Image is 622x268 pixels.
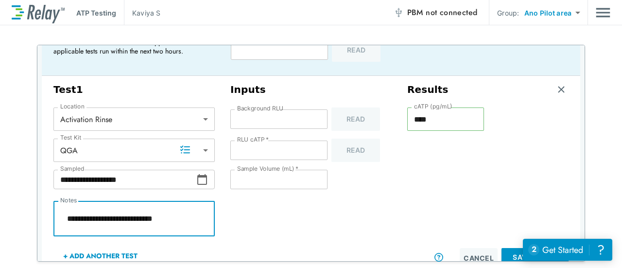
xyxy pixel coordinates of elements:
label: cATP (pg/mL) [414,103,452,110]
button: + Add Another Test [53,244,147,268]
label: Sample Volume (mL) [237,165,298,172]
button: Main menu [596,3,610,22]
p: Kaviya S [132,8,160,18]
h3: Test 1 [53,84,215,96]
label: RLU cATP [237,136,269,143]
span: not connected [426,7,477,18]
img: Remove [556,85,566,94]
h3: Results [407,84,449,96]
label: Notes [60,197,77,204]
img: Offline Icon [394,8,403,18]
img: LuminUltra Relay [12,2,65,23]
h3: Inputs [230,84,392,96]
input: Choose date, selected date is Aug 25, 2025 [53,170,196,189]
p: ATP Testing [76,8,116,18]
label: Sampled [60,165,85,172]
div: Activation Rinse [53,109,215,129]
span: PBM [407,6,478,19]
p: Group: [497,8,519,18]
button: Save Test 1 [501,248,569,267]
div: QGA [53,141,215,160]
iframe: Resource center [523,239,612,261]
button: PBM not connected [390,3,482,22]
label: Background RLU [237,105,283,112]
label: Test Kit [60,134,82,141]
p: Calibration measurements will be applied to all applicable tests run within the next two hours. [53,38,209,55]
img: Drawer Icon [596,3,610,22]
label: Location [60,103,85,110]
button: Cancel [460,248,498,268]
